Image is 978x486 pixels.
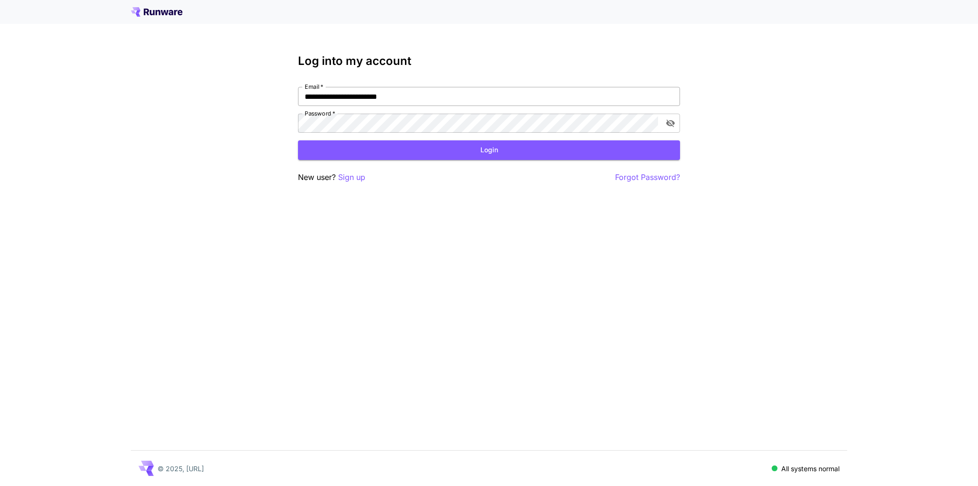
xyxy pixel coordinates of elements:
button: Forgot Password? [615,171,680,183]
button: Login [298,140,680,160]
p: © 2025, [URL] [158,464,204,474]
label: Email [305,83,323,91]
p: New user? [298,171,365,183]
button: Sign up [338,171,365,183]
button: toggle password visibility [662,115,679,132]
label: Password [305,109,335,117]
p: All systems normal [781,464,840,474]
h3: Log into my account [298,54,680,68]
